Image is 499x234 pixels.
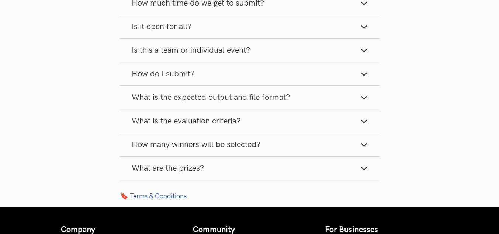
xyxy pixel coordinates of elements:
span: Is this a team or individual event? [132,45,250,55]
a: 🔖 Terms & Conditions [120,192,380,200]
span: What is the expected output and file format? [132,92,290,102]
button: What are the prizes? [120,157,380,180]
span: What is the evaluation criteria? [132,116,240,126]
button: How many winners will be selected? [120,133,380,156]
button: What is the evaluation criteria? [120,109,380,133]
span: How do I submit? [132,69,194,79]
span: How many winners will be selected? [132,140,260,150]
span: What are the prizes? [132,163,204,173]
button: Is it open for all? [120,15,380,38]
button: What is the expected output and file format? [120,86,380,109]
span: Is it open for all? [132,22,191,32]
button: Is this a team or individual event? [120,39,380,62]
button: How do I submit? [120,62,380,85]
